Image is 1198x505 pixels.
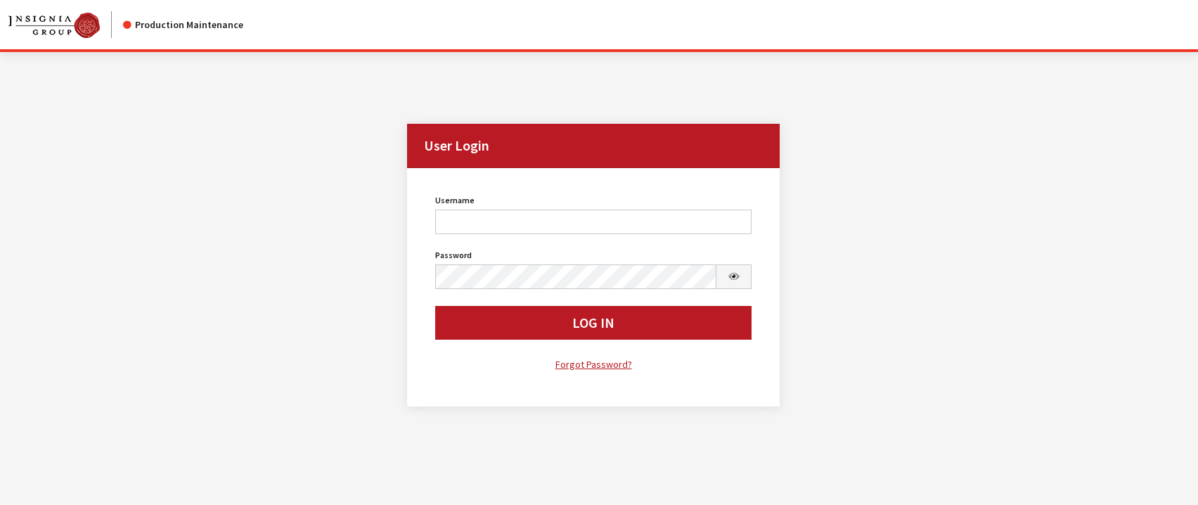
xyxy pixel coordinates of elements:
button: Show Password [716,264,752,289]
a: Insignia Group logo [8,11,123,38]
a: Forgot Password? [435,357,752,373]
label: Username [435,194,475,207]
div: Production Maintenance [123,18,243,32]
img: Catalog Maintenance [8,13,100,38]
label: Password [435,249,472,262]
button: Log In [435,306,752,340]
h2: User Login [407,124,780,168]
